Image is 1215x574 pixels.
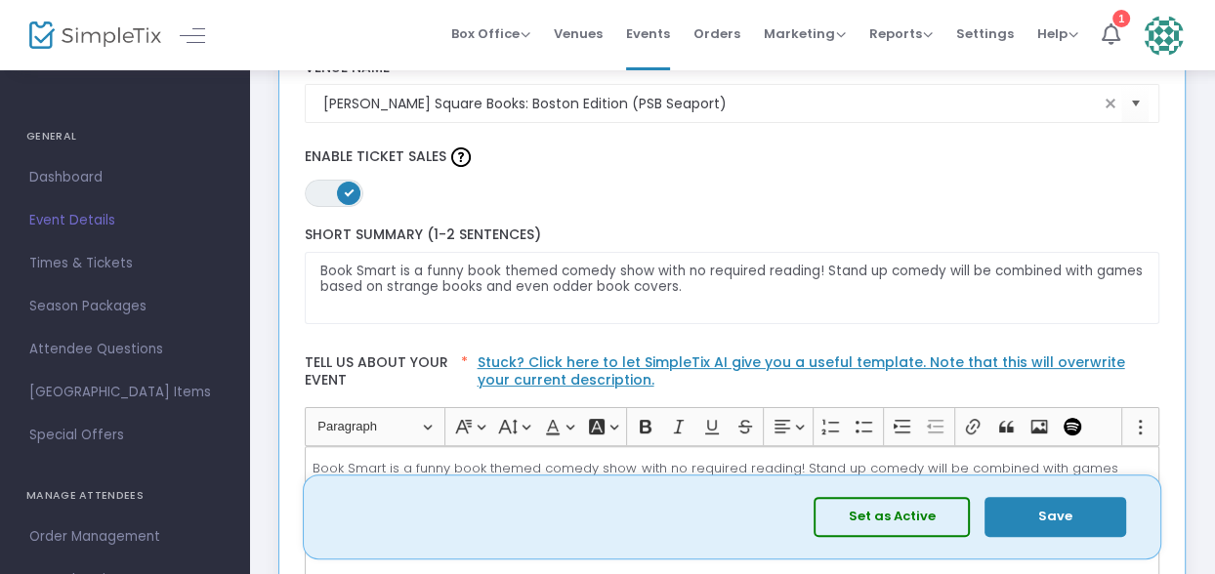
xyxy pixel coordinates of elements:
span: Special Offers [29,423,220,448]
input: Select Venue [323,94,1099,114]
span: Short Summary (1-2 Sentences) [305,225,541,244]
span: Paragraph [317,415,419,438]
button: Paragraph [309,412,440,442]
span: Order Management [29,524,220,550]
h4: GENERAL [26,117,223,156]
h4: MANAGE ATTENDEES [26,476,223,515]
span: clear [1098,92,1121,115]
span: Attendee Questions [29,337,220,362]
img: question-mark [451,147,471,167]
label: Venue Name [305,60,1160,77]
button: Select [1121,84,1149,124]
span: Dashboard [29,165,220,190]
button: Set as Active [814,497,970,537]
span: Settings [956,9,1014,59]
span: Reports [869,24,933,43]
p: Book Smart is a funny book themed comedy show with no required reading! Stand up comedy will be c... [313,459,1151,497]
button: Save [985,497,1126,537]
span: Times & Tickets [29,251,220,276]
span: [GEOGRAPHIC_DATA] Items [29,380,220,405]
label: Tell us about your event [295,344,1169,407]
span: Events [626,9,670,59]
span: Orders [693,9,740,59]
span: Box Office [451,24,530,43]
label: Enable Ticket Sales [305,143,1160,172]
span: Marketing [764,24,846,43]
span: ON [344,187,354,197]
span: Help [1037,24,1078,43]
div: 1 [1112,5,1130,22]
span: Venues [554,9,603,59]
span: Event Details [29,208,220,233]
span: Season Packages [29,294,220,319]
a: Stuck? Click here to let SimpleTix AI give you a useful template. Note that this will overwrite y... [477,352,1124,389]
div: Editor toolbar [305,407,1160,446]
